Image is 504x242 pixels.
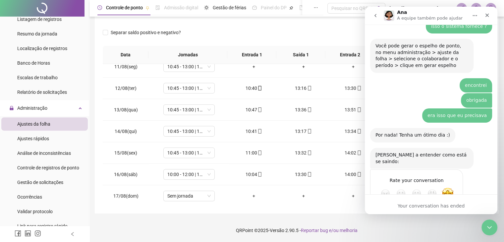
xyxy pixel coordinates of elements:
[114,64,138,69] span: 11/08(seg)
[113,193,139,199] span: 17/08(dom)
[17,90,67,95] span: Relatório de solicitações
[284,63,323,70] div: +
[17,194,42,200] span: Ocorrências
[334,85,373,92] div: 13:30
[103,46,148,64] th: Data
[257,129,262,134] span: mobile
[234,85,273,92] div: 10:40
[234,106,273,113] div: 10:47
[167,169,211,179] span: 10:00 - 12:00 | 12:15 - 16:00
[108,29,184,36] span: Separar saldo positivo e negativo?
[261,5,287,10] span: Painel do DP
[17,105,47,111] span: Administração
[334,192,373,200] div: +
[63,182,72,192] span: Great
[307,151,312,155] span: mobile
[334,171,373,178] div: 14:00
[17,31,57,36] span: Resumo da jornada
[25,230,31,237] span: linkedin
[17,75,58,80] span: Escalas de trabalho
[5,163,127,228] div: Ana says…
[481,219,497,235] iframe: Intercom live chat
[307,86,312,91] span: mobile
[17,136,49,141] span: Ajustes rápidos
[155,5,160,10] span: file-done
[257,172,262,177] span: mobile
[299,5,304,10] span: book
[270,228,284,233] span: Versão
[334,128,373,135] div: 13:34
[289,6,293,10] span: pushpin
[252,5,257,10] span: dashboard
[34,230,41,237] span: instagram
[257,107,262,112] span: mobile
[257,151,262,155] span: mobile
[284,171,323,178] div: 13:30
[106,5,143,10] span: Controle de ponto
[167,126,211,136] span: 10:45 - 13:00 | 13:15 - 16:00
[377,6,382,11] span: search
[356,151,362,155] span: mobile
[70,232,75,236] span: left
[227,46,276,64] th: Entrada 1
[115,129,137,134] span: 14/08(qui)
[97,5,102,10] span: clock-circle
[234,128,273,135] div: 10:41
[17,165,79,170] span: Controle de registros de ponto
[145,6,149,10] span: pushpin
[167,105,211,115] span: 10:45 - 13:00 | 13:15 - 16:00
[234,171,273,178] div: 10:04
[284,106,323,113] div: 13:36
[234,149,273,156] div: 11:00
[167,83,211,93] span: 10:45 - 13:00 | 13:15 - 16:00
[213,5,246,10] span: Gestão de férias
[17,46,67,51] span: Localização de registros
[17,17,62,22] span: Listagem de registros
[114,150,137,155] span: 15/08(sex)
[17,209,53,214] span: Validar protocolo
[459,5,465,11] span: notification
[114,107,138,112] span: 13/08(qua)
[115,86,137,91] span: 12/08(ter)
[284,128,323,135] div: 13:17
[167,62,211,72] span: 10:45 - 13:00 | 13:15 - 16:00
[325,46,374,64] th: Entrada 2
[486,3,496,13] img: 93553
[234,63,273,70] div: +
[17,60,50,66] span: Banco de Horas
[234,192,273,200] div: +
[365,7,497,214] iframe: Intercom live chat
[356,129,362,134] span: mobile
[307,107,312,112] span: mobile
[17,151,71,156] span: Análise de inconsistências
[31,182,41,192] span: Bad
[334,149,373,156] div: 14:02
[284,192,323,200] div: +
[148,46,227,64] th: Jornadas
[16,182,25,192] span: Terrible
[204,5,209,10] span: sun
[301,228,358,233] span: Reportar bug e/ou melhoria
